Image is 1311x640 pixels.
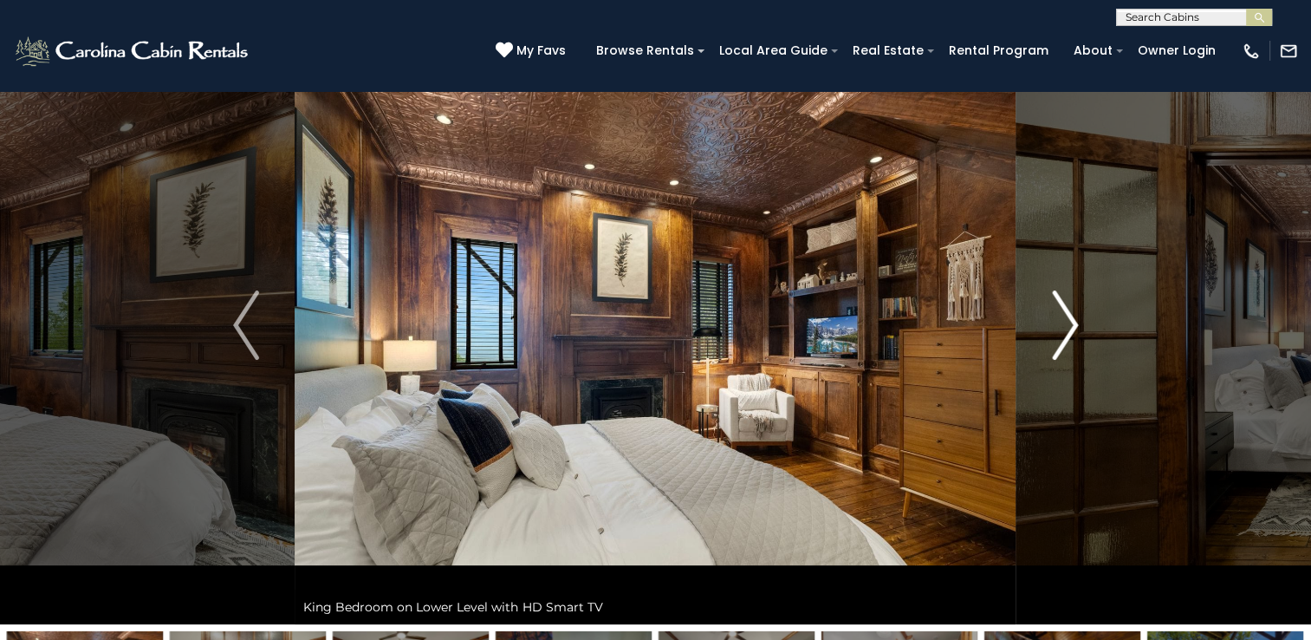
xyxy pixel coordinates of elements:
[1065,37,1121,64] a: About
[587,37,703,64] a: Browse Rentals
[1279,42,1298,61] img: mail-regular-white.png
[198,26,295,624] button: Previous
[1052,291,1078,360] img: arrow
[516,42,566,60] span: My Favs
[940,37,1057,64] a: Rental Program
[711,37,836,64] a: Local Area Guide
[1242,42,1261,61] img: phone-regular-white.png
[295,590,1016,624] div: King Bedroom on Lower Level with HD Smart TV
[1016,26,1113,624] button: Next
[844,37,932,64] a: Real Estate
[496,42,570,61] a: My Favs
[1129,37,1224,64] a: Owner Login
[233,291,259,360] img: arrow
[13,34,253,69] img: White-1-2.png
